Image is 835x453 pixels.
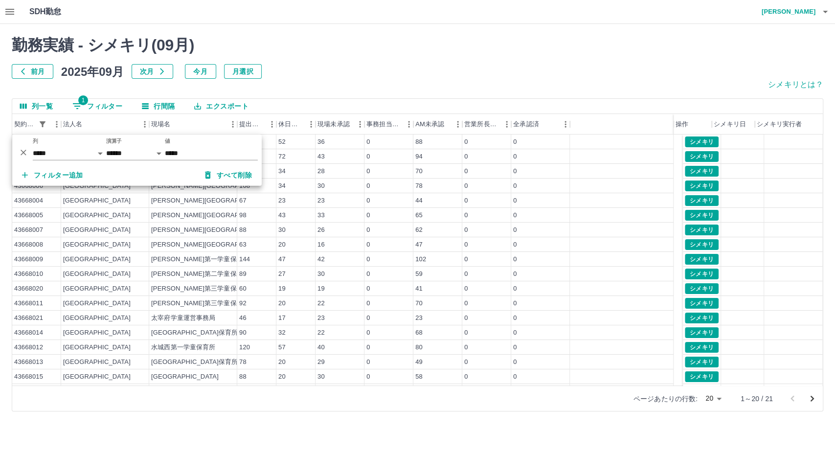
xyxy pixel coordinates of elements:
[265,117,279,132] button: メニュー
[464,372,468,382] div: 0
[685,181,719,191] button: シメキリ
[415,358,423,367] div: 49
[464,343,468,352] div: 0
[464,114,499,135] div: 営業所長未承認
[63,284,131,294] div: [GEOGRAPHIC_DATA]
[317,167,325,176] div: 28
[464,240,468,249] div: 0
[513,270,517,279] div: 0
[278,314,286,323] div: 17
[137,117,152,132] button: メニュー
[49,117,64,132] button: メニュー
[151,343,216,352] div: 水城西第一学童保育所
[366,314,370,323] div: 0
[317,196,325,205] div: 23
[165,137,170,145] label: 値
[14,358,43,367] div: 43668013
[151,284,249,294] div: [PERSON_NAME]第三学童保育所
[513,284,517,294] div: 0
[366,240,370,249] div: 0
[61,64,124,79] h5: 2025年09月
[63,255,131,264] div: [GEOGRAPHIC_DATA]
[317,240,325,249] div: 16
[14,226,43,235] div: 43668007
[513,137,517,147] div: 0
[741,394,773,404] p: 1～20 / 21
[317,137,325,147] div: 36
[317,226,325,235] div: 26
[513,255,517,264] div: 0
[513,226,517,235] div: 0
[317,358,325,367] div: 29
[278,255,286,264] div: 47
[14,372,43,382] div: 43668015
[151,299,249,308] div: [PERSON_NAME]第三学童保育所
[278,240,286,249] div: 20
[278,284,286,294] div: 19
[685,327,719,338] button: シメキリ
[685,269,719,279] button: シメキリ
[65,99,130,113] button: フィルター表示
[513,114,539,135] div: 全承認済
[464,181,468,191] div: 0
[36,117,49,131] button: フィルター表示
[278,299,286,308] div: 20
[685,342,719,353] button: シメキリ
[12,99,61,113] button: 列選択
[317,270,325,279] div: 30
[415,196,423,205] div: 44
[513,152,517,161] div: 0
[366,152,370,161] div: 0
[366,255,370,264] div: 0
[415,167,423,176] div: 70
[278,328,286,338] div: 32
[364,114,413,135] div: 事務担当未承認
[366,284,370,294] div: 0
[151,270,249,279] div: [PERSON_NAME]第二学童保育所
[685,313,719,323] button: シメキリ
[366,226,370,235] div: 0
[14,240,43,249] div: 43668008
[278,137,286,147] div: 52
[14,166,91,184] button: フィルター追加
[317,255,325,264] div: 42
[16,145,31,159] button: 削除
[14,343,43,352] div: 43668012
[413,114,462,135] div: AM未承認
[366,270,370,279] div: 0
[415,372,423,382] div: 58
[366,299,370,308] div: 0
[415,114,444,135] div: AM未承認
[63,114,82,135] div: 法人名
[464,284,468,294] div: 0
[714,114,746,135] div: シメキリ日
[317,181,325,191] div: 30
[278,343,286,352] div: 57
[151,358,238,367] div: [GEOGRAPHIC_DATA]保育所
[513,240,517,249] div: 0
[685,371,719,382] button: シメキリ
[239,226,247,235] div: 88
[366,358,370,367] div: 0
[415,270,423,279] div: 59
[63,196,131,205] div: [GEOGRAPHIC_DATA]
[224,64,262,79] button: 月選択
[513,372,517,382] div: 0
[134,99,182,113] button: 行間隔
[499,117,514,132] button: メニュー
[239,114,265,135] div: 提出件数
[278,196,286,205] div: 23
[197,166,260,184] button: すべて削除
[366,181,370,191] div: 0
[674,114,712,135] div: 操作
[14,255,43,264] div: 43668009
[14,211,43,220] div: 43668005
[239,343,250,352] div: 120
[676,114,688,135] div: 操作
[415,328,423,338] div: 68
[685,239,719,250] button: シメキリ
[239,358,247,367] div: 78
[151,114,170,135] div: 現場名
[237,114,276,135] div: 提出件数
[278,167,286,176] div: 34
